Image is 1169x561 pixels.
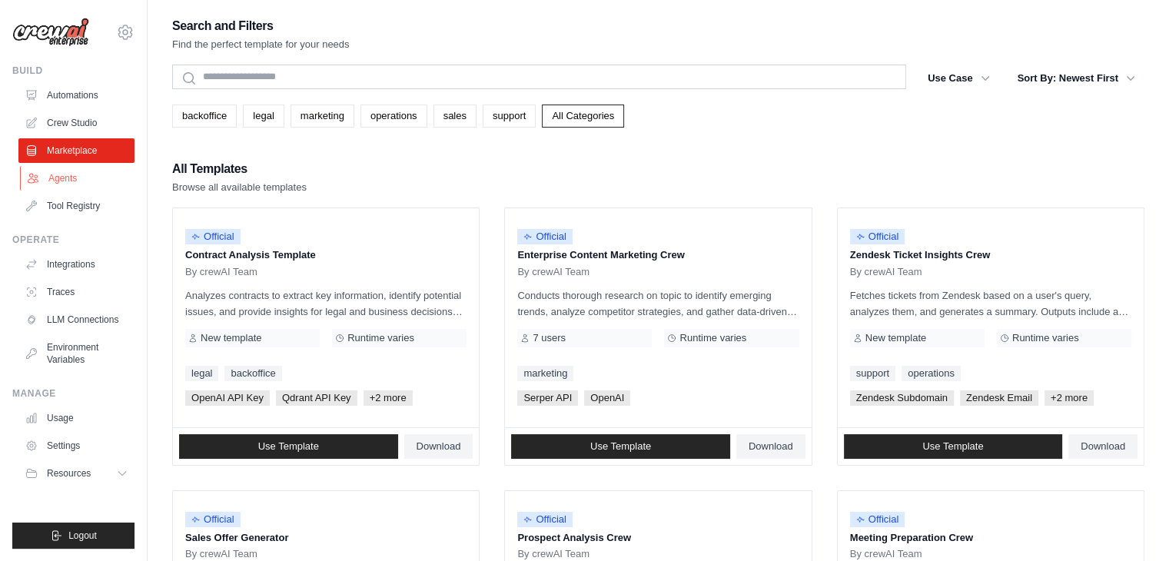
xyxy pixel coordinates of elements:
[433,105,477,128] a: sales
[517,366,573,381] a: marketing
[172,37,350,52] p: Find the perfect template for your needs
[922,440,983,453] span: Use Template
[179,434,398,459] a: Use Template
[12,523,135,549] button: Logout
[18,433,135,458] a: Settings
[850,512,905,527] span: Official
[918,65,999,92] button: Use Case
[417,440,461,453] span: Download
[18,406,135,430] a: Usage
[1008,65,1144,92] button: Sort By: Newest First
[18,138,135,163] a: Marketplace
[584,390,630,406] span: OpenAI
[1068,434,1137,459] a: Download
[749,440,793,453] span: Download
[172,158,307,180] h2: All Templates
[18,335,135,372] a: Environment Variables
[18,83,135,108] a: Automations
[185,266,257,278] span: By crewAI Team
[679,332,746,344] span: Runtime varies
[517,548,589,560] span: By crewAI Team
[18,307,135,332] a: LLM Connections
[68,529,97,542] span: Logout
[865,332,926,344] span: New template
[185,530,467,546] p: Sales Offer Generator
[18,461,135,486] button: Resources
[1044,390,1094,406] span: +2 more
[172,105,237,128] a: backoffice
[224,366,281,381] a: backoffice
[850,266,922,278] span: By crewAI Team
[12,387,135,400] div: Manage
[185,548,257,560] span: By crewAI Team
[20,166,136,191] a: Agents
[483,105,536,128] a: support
[850,366,895,381] a: support
[511,434,730,459] a: Use Template
[258,440,319,453] span: Use Template
[517,229,573,244] span: Official
[185,229,241,244] span: Official
[960,390,1038,406] span: Zendesk Email
[517,512,573,527] span: Official
[590,440,651,453] span: Use Template
[172,15,350,37] h2: Search and Filters
[47,467,91,480] span: Resources
[736,434,805,459] a: Download
[185,287,467,320] p: Analyzes contracts to extract key information, identify potential issues, and provide insights fo...
[517,530,799,546] p: Prospect Analysis Crew
[404,434,473,459] a: Download
[542,105,624,128] a: All Categories
[850,247,1131,263] p: Zendesk Ticket Insights Crew
[18,111,135,135] a: Crew Studio
[12,234,135,246] div: Operate
[185,366,218,381] a: legal
[533,332,566,344] span: 7 users
[201,332,261,344] span: New template
[364,390,413,406] span: +2 more
[276,390,357,406] span: Qdrant API Key
[1081,440,1125,453] span: Download
[517,287,799,320] p: Conducts thorough research on topic to identify emerging trends, analyze competitor strategies, a...
[902,366,961,381] a: operations
[172,180,307,195] p: Browse all available templates
[844,434,1063,459] a: Use Template
[850,548,922,560] span: By crewAI Team
[18,280,135,304] a: Traces
[18,252,135,277] a: Integrations
[517,390,578,406] span: Serper API
[850,229,905,244] span: Official
[850,287,1131,320] p: Fetches tickets from Zendesk based on a user's query, analyzes them, and generates a summary. Out...
[243,105,284,128] a: legal
[185,390,270,406] span: OpenAI API Key
[291,105,354,128] a: marketing
[850,530,1131,546] p: Meeting Preparation Crew
[517,266,589,278] span: By crewAI Team
[12,65,135,77] div: Build
[517,247,799,263] p: Enterprise Content Marketing Crew
[1012,332,1079,344] span: Runtime varies
[12,18,89,47] img: Logo
[360,105,427,128] a: operations
[850,390,954,406] span: Zendesk Subdomain
[185,512,241,527] span: Official
[185,247,467,263] p: Contract Analysis Template
[18,194,135,218] a: Tool Registry
[347,332,414,344] span: Runtime varies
